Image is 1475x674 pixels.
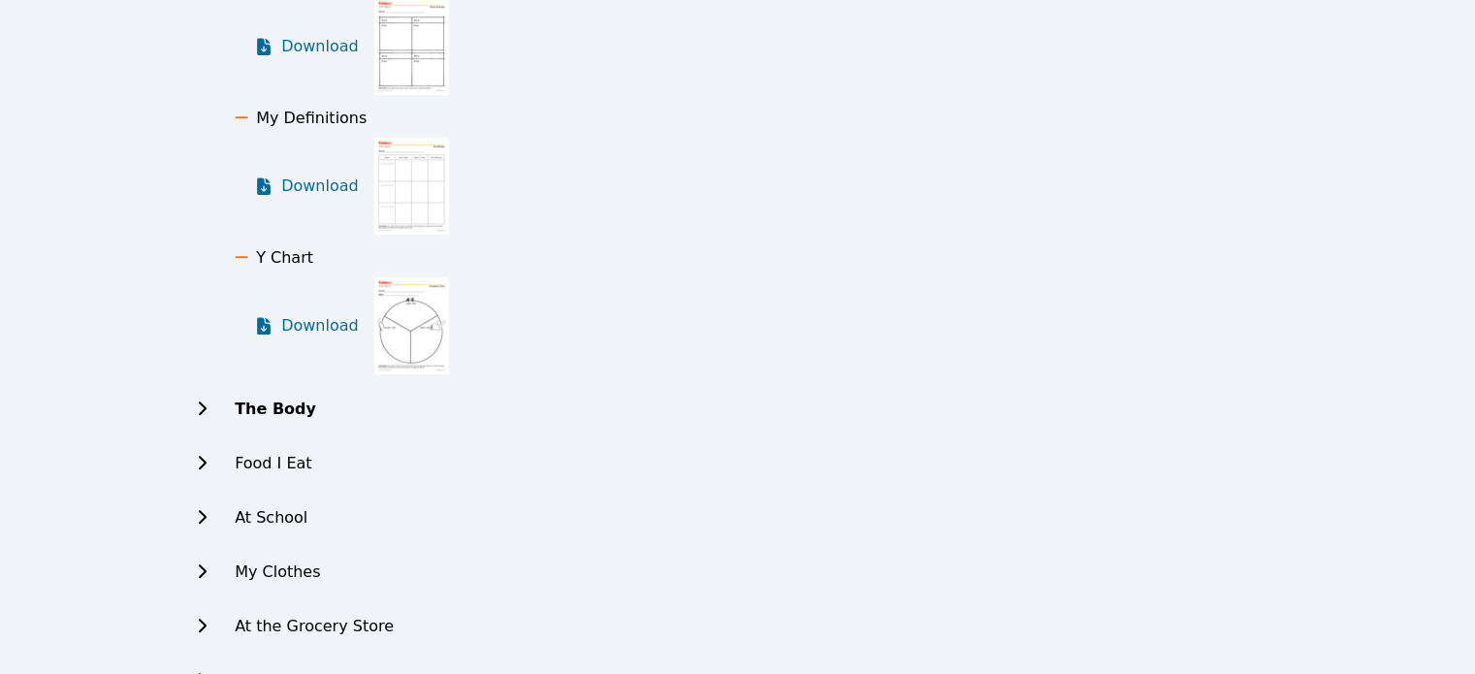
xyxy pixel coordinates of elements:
[235,615,394,638] h2: At the Grocery Store
[235,398,316,421] h2: The Body
[235,561,320,584] h2: My Clothes
[256,109,367,127] span: My Definitions
[281,314,359,337] span: Download
[235,452,311,475] h2: Food I Eat
[254,277,359,374] a: Download
[374,277,449,374] img: Y Chart
[281,35,359,58] span: Download
[374,138,449,235] img: My Definitions
[256,248,313,267] span: Y Chart
[235,506,307,530] h2: At School
[281,175,359,198] span: Download
[254,138,359,235] a: Download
